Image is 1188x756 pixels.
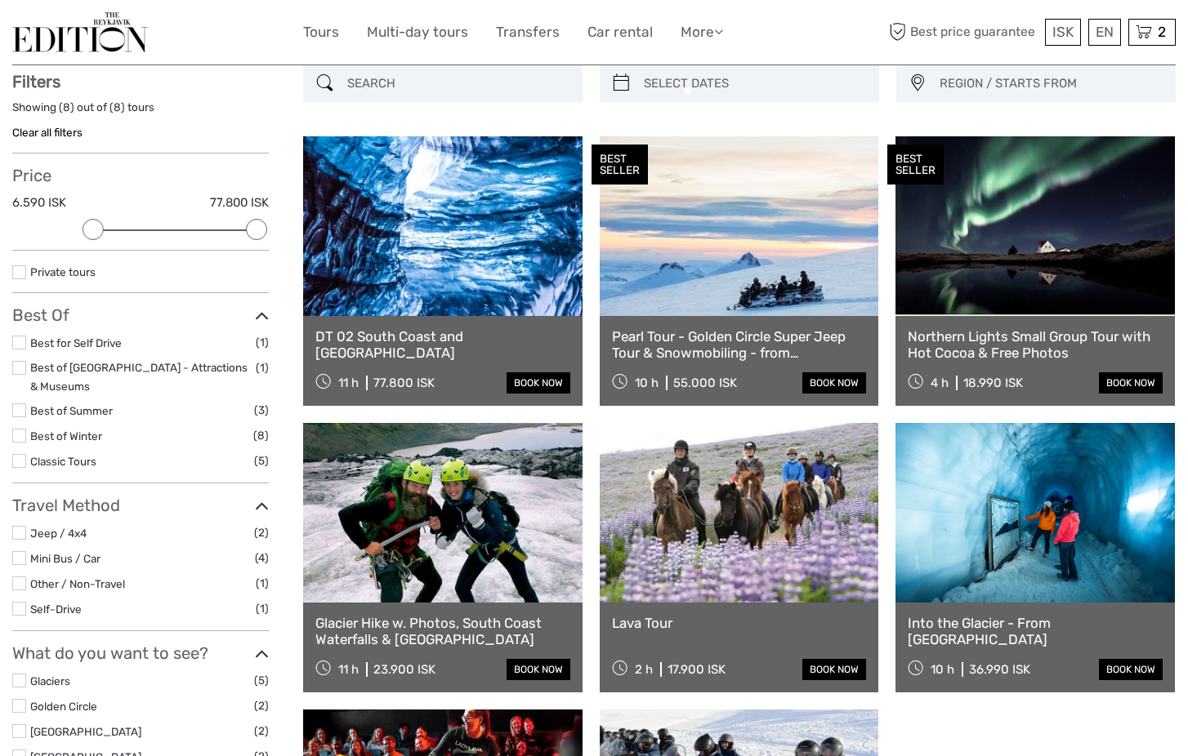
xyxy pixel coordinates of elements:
[637,69,871,98] input: SELECT DATES
[254,401,269,420] span: (3)
[802,372,866,394] a: book now
[1155,24,1168,40] span: 2
[30,552,100,565] a: Mini Bus / Car
[315,328,570,362] a: DT 02 South Coast and [GEOGRAPHIC_DATA]
[63,100,70,115] label: 8
[254,523,269,542] span: (2)
[1052,24,1074,40] span: ISK
[12,496,269,515] h3: Travel Method
[885,19,1041,46] span: Best price guarantee
[932,70,1168,97] button: REGION / STARTS FROM
[673,376,737,390] div: 55.000 ISK
[338,662,359,677] span: 11 h
[908,328,1163,362] a: Northern Lights Small Group Tour with Hot Cocoa & Free Photos
[255,549,269,567] span: (4)
[612,615,867,631] a: Lava Tour
[30,361,248,393] a: Best of [GEOGRAPHIC_DATA] - Attractions & Museums
[256,333,269,352] span: (1)
[30,674,70,687] a: Glaciers
[303,20,339,44] a: Tours
[1099,372,1163,394] a: book now
[12,126,83,139] a: Clear all filters
[12,643,269,663] h3: What do you want to see?
[12,100,269,125] div: Showing ( ) out of ( ) tours
[507,372,570,394] a: book now
[30,429,102,442] a: Best of Winter
[507,659,570,680] a: book now
[931,662,954,677] span: 10 h
[30,603,82,616] a: Self-Drive
[254,696,269,715] span: (2)
[254,722,269,740] span: (2)
[30,577,125,590] a: Other / Non-Travel
[1088,19,1121,46] div: EN
[373,376,435,390] div: 77.800 ISK
[30,265,96,278] a: Private tours
[367,20,468,44] a: Multi-day tours
[12,72,60,91] strong: Filters
[1099,659,1163,680] a: book now
[30,725,141,738] a: [GEOGRAPHIC_DATA]
[12,166,269,185] h3: Price
[256,358,269,377] span: (1)
[30,455,96,468] a: Classic Tours
[969,662,1030,677] div: 36.990 ISK
[254,671,269,690] span: (5)
[253,426,269,445] span: (8)
[931,376,949,390] span: 4 h
[587,20,653,44] a: Car rental
[12,12,148,52] img: The Reykjavík Edition
[12,305,269,325] h3: Best Of
[681,20,723,44] a: More
[30,336,122,349] a: Best for Self Drive
[802,659,866,680] a: book now
[256,599,269,618] span: (1)
[30,404,113,417] a: Best of Summer
[254,451,269,470] span: (5)
[635,662,653,677] span: 2 h
[341,69,574,98] input: SEARCH
[30,700,97,713] a: Golden Circle
[908,615,1163,648] a: Into the Glacier - From [GEOGRAPHIC_DATA]
[668,662,726,677] div: 17.900 ISK
[887,145,944,185] div: BEST SELLER
[373,662,435,677] div: 23.900 ISK
[188,25,208,45] button: Open LiveChat chat widget
[256,574,269,593] span: (1)
[635,376,659,390] span: 10 h
[210,194,269,211] label: 77.800 ISK
[114,100,121,115] label: 8
[315,615,570,648] a: Glacier Hike w. Photos, South Coast Waterfalls & [GEOGRAPHIC_DATA]
[30,527,87,540] a: Jeep / 4x4
[23,29,185,42] p: We're away right now. Please check back later!
[338,376,359,390] span: 11 h
[963,376,1023,390] div: 18.990 ISK
[496,20,560,44] a: Transfers
[592,145,648,185] div: BEST SELLER
[12,194,66,211] label: 6.590 ISK
[612,328,867,362] a: Pearl Tour - Golden Circle Super Jeep Tour & Snowmobiling - from [GEOGRAPHIC_DATA]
